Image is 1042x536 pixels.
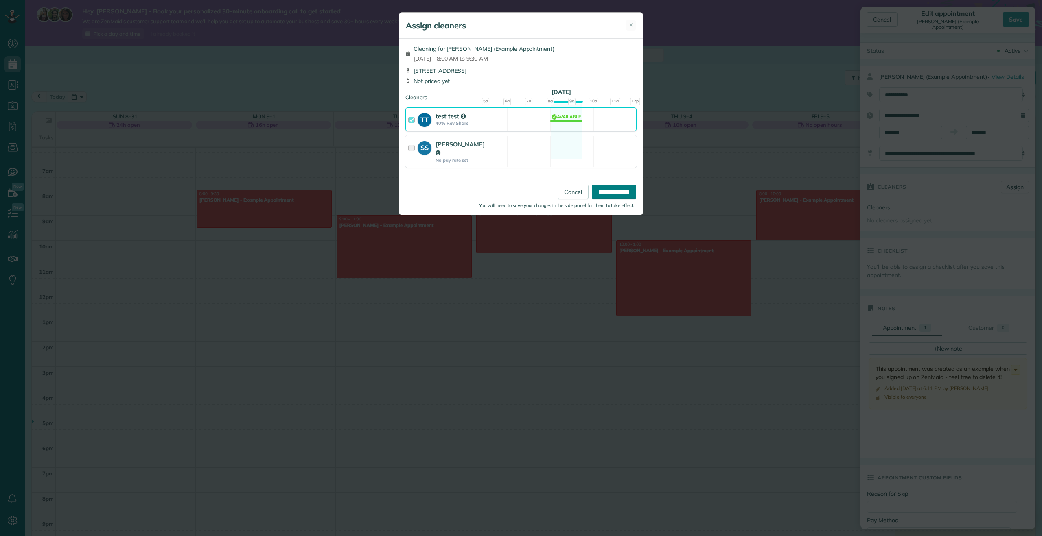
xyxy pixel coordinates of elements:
[414,54,554,63] span: [DATE] - 8:00 AM to 9:30 AM
[436,157,485,163] strong: No pay rate set
[558,185,589,199] a: Cancel
[629,21,633,29] span: ✕
[405,77,637,85] div: Not priced yet
[436,112,466,120] strong: test test
[418,113,431,124] strong: TT
[436,120,484,126] strong: 40% Rev Share
[406,20,466,31] h5: Assign cleaners
[405,94,637,96] div: Cleaners
[436,140,485,157] strong: [PERSON_NAME]
[414,45,554,53] span: Cleaning for [PERSON_NAME] (Example Appointment)
[405,67,637,75] div: [STREET_ADDRESS]
[479,203,635,208] small: You will need to save your changes in the side panel for them to take effect.
[418,141,431,153] strong: SS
